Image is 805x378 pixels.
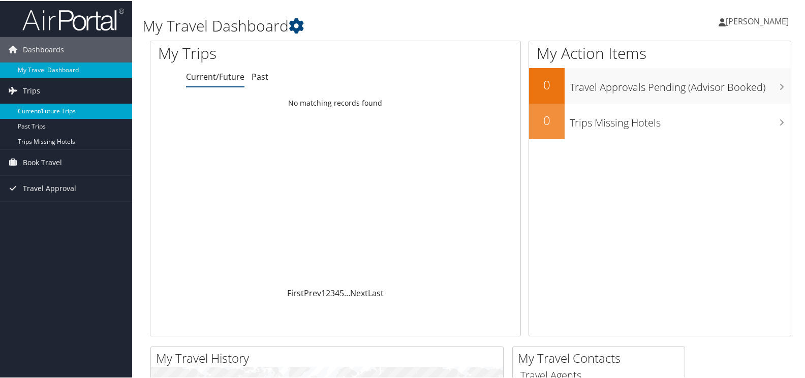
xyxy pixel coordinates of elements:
[726,15,789,26] span: [PERSON_NAME]
[529,111,565,128] h2: 0
[529,42,791,63] h1: My Action Items
[156,349,503,366] h2: My Travel History
[529,75,565,92] h2: 0
[304,287,321,298] a: Prev
[150,93,520,111] td: No matching records found
[186,70,244,81] a: Current/Future
[252,70,268,81] a: Past
[321,287,326,298] a: 1
[330,287,335,298] a: 3
[22,7,124,30] img: airportal-logo.png
[344,287,350,298] span: …
[287,287,304,298] a: First
[719,5,799,36] a: [PERSON_NAME]
[368,287,384,298] a: Last
[158,42,359,63] h1: My Trips
[570,110,791,129] h3: Trips Missing Hotels
[570,74,791,93] h3: Travel Approvals Pending (Advisor Booked)
[339,287,344,298] a: 5
[23,36,64,61] span: Dashboards
[142,14,580,36] h1: My Travel Dashboard
[529,103,791,138] a: 0Trips Missing Hotels
[335,287,339,298] a: 4
[350,287,368,298] a: Next
[326,287,330,298] a: 2
[23,77,40,103] span: Trips
[23,175,76,200] span: Travel Approval
[518,349,685,366] h2: My Travel Contacts
[23,149,62,174] span: Book Travel
[529,67,791,103] a: 0Travel Approvals Pending (Advisor Booked)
